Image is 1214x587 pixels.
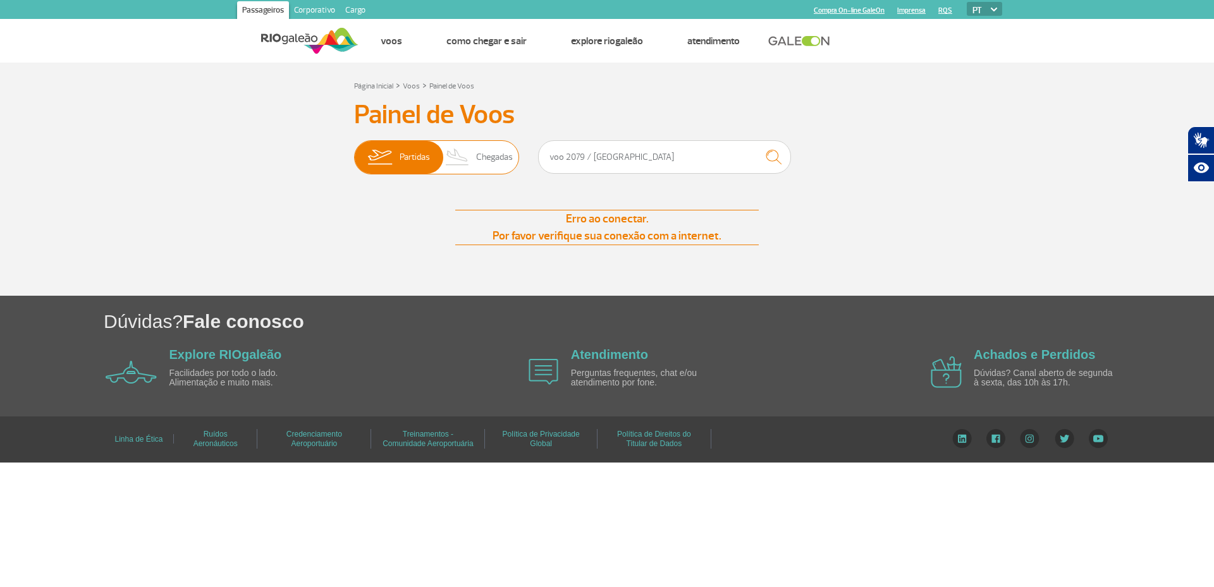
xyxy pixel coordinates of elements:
img: Facebook [986,429,1005,448]
img: slider-desembarque [439,141,476,174]
img: airplane icon [931,356,962,388]
p: Perguntas frequentes, chat e/ou atendimento por fone. [571,368,716,388]
a: Página Inicial [354,82,393,91]
span: Chegadas [476,141,513,174]
a: Passageiros [237,1,289,21]
a: Cargo [340,1,371,21]
img: YouTube [1089,429,1108,448]
img: airplane icon [529,359,558,385]
a: Painel de Voos [429,82,474,91]
a: Explore RIOgaleão [169,348,282,361]
a: Imprensa [897,6,926,15]
a: Política de Privacidade Global [503,425,580,452]
a: Achados e Perdidos [974,348,1095,361]
h1: Dúvidas? [104,308,1214,334]
a: Atendimento [571,348,648,361]
a: Treinamentos - Comunidade Aeroportuária [383,425,473,452]
p: Dúvidas? Canal aberto de segunda à sexta, das 10h às 17h. [974,368,1119,388]
a: Ruídos Aeronáuticos [193,425,238,452]
img: Twitter [1055,429,1074,448]
a: > [422,78,427,92]
a: > [396,78,400,92]
div: Plugin de acessibilidade da Hand Talk. [1187,126,1214,182]
a: Voos [381,35,402,47]
span: Partidas [400,141,430,174]
img: airplane icon [106,361,157,384]
div: Erro ao conectar. Por favor verifique sua conexão com a internet. [455,210,759,245]
img: slider-embarque [360,141,400,174]
button: Abrir recursos assistivos. [1187,154,1214,182]
a: Explore RIOgaleão [571,35,643,47]
a: RQS [938,6,952,15]
img: Instagram [1020,429,1039,448]
button: Abrir tradutor de língua de sinais. [1187,126,1214,154]
img: LinkedIn [952,429,972,448]
a: Atendimento [687,35,740,47]
a: Linha de Ética [114,430,162,448]
input: Voo, cidade ou cia aérea [538,140,791,174]
a: Política de Direitos do Titular de Dados [617,425,691,452]
a: Credenciamento Aeroportuário [286,425,342,452]
a: Como chegar e sair [446,35,527,47]
a: Compra On-line GaleOn [814,6,885,15]
span: Fale conosco [183,311,304,332]
a: Corporativo [289,1,340,21]
h3: Painel de Voos [354,99,860,131]
a: Voos [403,82,420,91]
p: Facilidades por todo o lado. Alimentação e muito mais. [169,368,315,388]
